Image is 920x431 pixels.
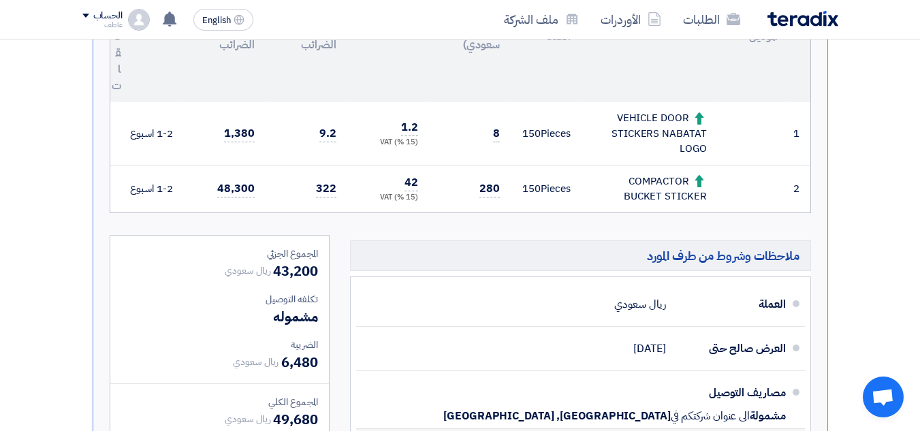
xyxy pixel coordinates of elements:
span: 150 [522,126,541,141]
div: (15 %) VAT [358,192,418,204]
span: 6,480 [281,352,318,372]
span: مشموله [273,306,317,327]
td: Pieces [511,102,582,165]
td: 2 [789,165,810,212]
a: ملف الشركة [493,3,590,35]
a: Open chat [863,377,904,417]
span: 150 [522,181,541,196]
div: ريال سعودي [614,291,665,317]
div: العرض صالح حتى [677,332,786,365]
span: 9.2 [319,125,336,142]
div: الحساب [93,10,123,22]
span: 1.2 [401,119,418,136]
span: 49,680 [273,409,317,430]
span: الى عنوان شركتكم في [671,409,750,423]
div: الضريبة [121,338,318,352]
img: Teradix logo [767,11,838,27]
span: 1,380 [224,125,255,142]
td: 1-2 اسبوع [113,165,184,212]
div: COMPACTOR BUCKET STICKER [592,174,707,204]
span: 42 [405,174,418,191]
div: المجموع الكلي [121,395,318,409]
div: مصاريف التوصيل [677,377,786,409]
a: الأوردرات [590,3,672,35]
h5: ملاحظات وشروط من طرف المورد [350,240,811,271]
span: مشمولة [750,409,785,423]
div: (15 %) VAT [358,137,418,148]
td: Pieces [511,165,582,212]
span: ريال سعودي [225,264,270,278]
div: المجموع الجزئي [121,246,318,261]
div: عاطف [82,21,123,29]
span: ريال سعودي [225,412,270,426]
a: الطلبات [672,3,751,35]
div: العملة [677,288,786,321]
div: تكلفه التوصيل [121,292,318,306]
div: VEHICLE DOOR STICKERS NABATAT LOGO [592,110,707,157]
span: [GEOGRAPHIC_DATA], [GEOGRAPHIC_DATA] [443,409,670,423]
img: profile_test.png [128,9,150,31]
span: 280 [479,180,500,197]
span: English [202,16,231,25]
span: 8 [493,125,500,142]
span: 43,200 [273,261,317,281]
span: 322 [316,180,336,197]
td: 1 [789,102,810,165]
span: ريال سعودي [233,355,279,369]
span: 48,300 [217,180,254,197]
button: English [193,9,253,31]
td: 1-2 اسبوع [113,102,184,165]
span: [DATE] [633,342,665,355]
